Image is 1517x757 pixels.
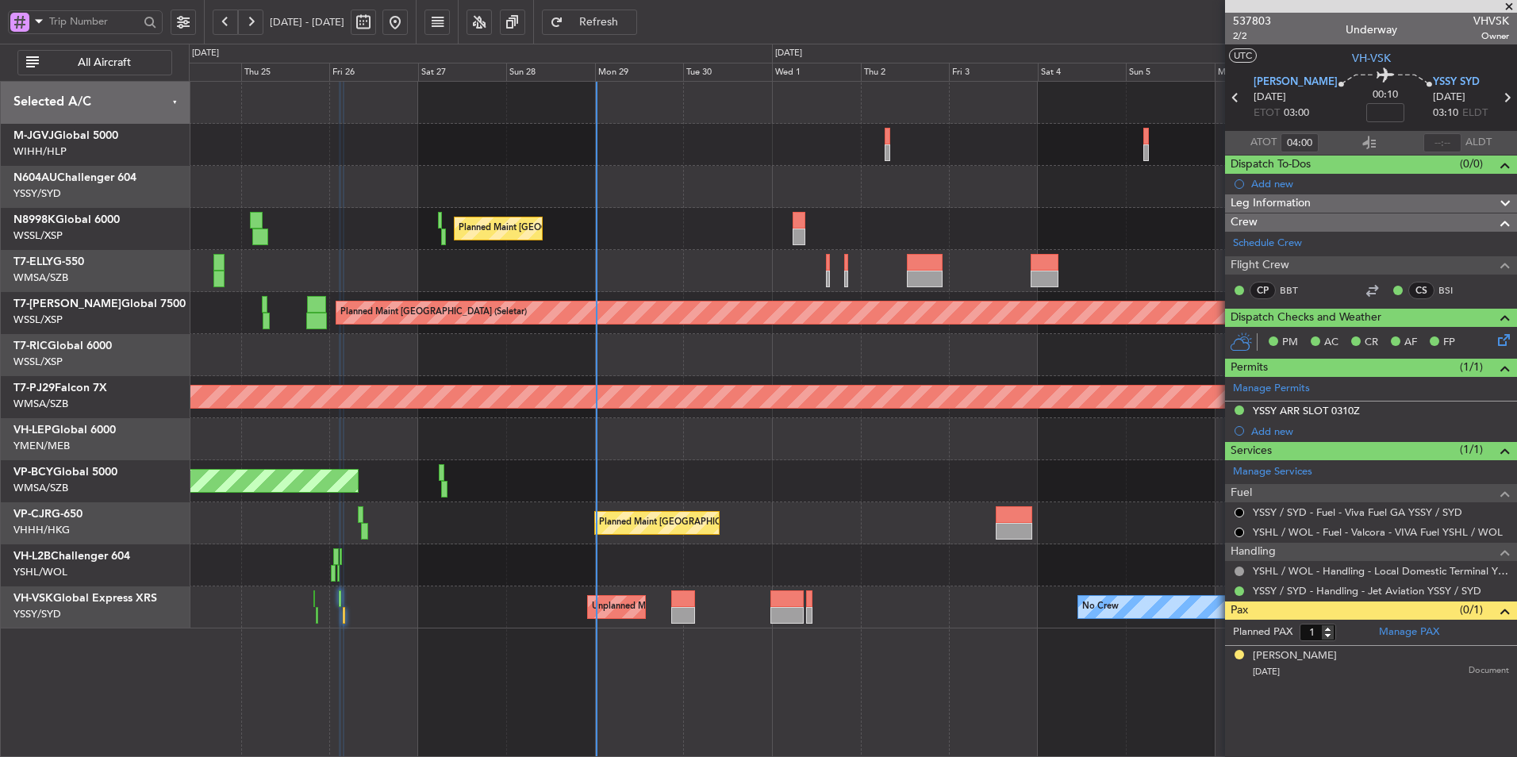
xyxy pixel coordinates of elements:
[1254,106,1280,121] span: ETOT
[1460,359,1483,375] span: (1/1)
[13,425,52,436] span: VH-LEP
[1462,106,1488,121] span: ELDT
[1250,135,1277,151] span: ATOT
[13,382,55,394] span: T7-PJ29
[1231,543,1276,561] span: Handling
[13,551,51,562] span: VH-L2B
[13,144,67,159] a: WIHH/HLP
[13,130,118,141] a: M-JGVJGlobal 5000
[13,467,117,478] a: VP-BCYGlobal 5000
[13,439,70,453] a: YMEN/MEB
[1231,484,1252,502] span: Fuel
[13,523,70,537] a: VHHH/HKG
[1233,624,1292,640] label: Planned PAX
[1473,29,1509,43] span: Owner
[1282,335,1298,351] span: PM
[13,425,116,436] a: VH-LEPGlobal 6000
[861,63,950,82] div: Thu 2
[1250,282,1276,299] div: CP
[13,172,57,183] span: N604AU
[13,313,63,327] a: WSSL/XSP
[13,172,136,183] a: N604AUChallenger 604
[13,593,53,604] span: VH-VSK
[1231,194,1311,213] span: Leg Information
[595,63,684,82] div: Mon 29
[1233,464,1312,480] a: Manage Services
[949,63,1038,82] div: Fri 3
[1460,601,1483,618] span: (0/1)
[1229,48,1257,63] button: UTC
[459,217,724,240] div: Planned Maint [GEOGRAPHIC_DATA] ([GEOGRAPHIC_DATA] Intl)
[1253,404,1360,417] div: YSSY ARR SLOT 0310Z
[13,565,67,579] a: YSHL/WOL
[13,214,56,225] span: N8998K
[1379,624,1439,640] a: Manage PAX
[42,57,167,68] span: All Aircraft
[1469,664,1509,678] span: Document
[13,186,61,201] a: YSSY/SYD
[1082,595,1119,619] div: No Crew
[13,481,68,495] a: WMSA/SZB
[13,397,68,411] a: WMSA/SZB
[329,63,418,82] div: Fri 26
[340,301,527,325] div: Planned Maint [GEOGRAPHIC_DATA] (Seletar)
[13,593,157,604] a: VH-VSKGlobal Express XRS
[13,256,84,267] a: T7-ELLYG-550
[542,10,637,35] button: Refresh
[13,382,107,394] a: T7-PJ29Falcon 7X
[13,298,186,309] a: T7-[PERSON_NAME]Global 7500
[1423,133,1461,152] input: --:--
[1284,106,1309,121] span: 03:00
[775,47,802,60] div: [DATE]
[13,355,63,369] a: WSSL/XSP
[1233,236,1302,252] a: Schedule Crew
[1253,666,1280,678] span: [DATE]
[599,511,864,535] div: Planned Maint [GEOGRAPHIC_DATA] ([GEOGRAPHIC_DATA] Intl)
[1231,359,1268,377] span: Permits
[1352,50,1391,67] span: VH-VSK
[1438,283,1474,298] a: BSI
[152,63,241,82] div: Wed 24
[13,256,53,267] span: T7-ELLY
[241,63,330,82] div: Thu 25
[270,15,344,29] span: [DATE] - [DATE]
[1253,564,1509,578] a: YSHL / WOL - Handling - Local Domestic Terminal YSHL / WOL
[1433,75,1480,90] span: YSSY SYD
[13,214,120,225] a: N8998KGlobal 6000
[418,63,507,82] div: Sat 27
[592,595,787,619] div: Unplanned Maint Sydney ([PERSON_NAME] Intl)
[1251,177,1509,190] div: Add new
[1253,525,1503,539] a: YSHL / WOL - Fuel - Valcora - VIVA Fuel YSHL / WOL
[1231,309,1381,327] span: Dispatch Checks and Weather
[13,467,53,478] span: VP-BCY
[13,298,121,309] span: T7-[PERSON_NAME]
[13,607,61,621] a: YSSY/SYD
[13,271,68,285] a: WMSA/SZB
[1233,13,1271,29] span: 537803
[1231,156,1311,174] span: Dispatch To-Dos
[1433,90,1465,106] span: [DATE]
[1404,335,1417,351] span: AF
[1126,63,1215,82] div: Sun 5
[13,551,130,562] a: VH-L2BChallenger 604
[1280,283,1315,298] a: BBT
[13,340,112,352] a: T7-RICGlobal 6000
[1253,648,1337,664] div: [PERSON_NAME]
[1365,335,1378,351] span: CR
[1324,335,1338,351] span: AC
[13,509,83,520] a: VP-CJRG-650
[1460,441,1483,458] span: (1/1)
[1346,21,1397,38] div: Underway
[683,63,772,82] div: Tue 30
[1233,381,1310,397] a: Manage Permits
[13,229,63,243] a: WSSL/XSP
[1231,213,1258,232] span: Crew
[1231,601,1248,620] span: Pax
[1253,505,1462,519] a: YSSY / SYD - Fuel - Viva Fuel GA YSSY / SYD
[1408,282,1434,299] div: CS
[1473,13,1509,29] span: VHVSK
[1231,442,1272,460] span: Services
[49,10,139,33] input: Trip Number
[506,63,595,82] div: Sun 28
[1460,156,1483,172] span: (0/0)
